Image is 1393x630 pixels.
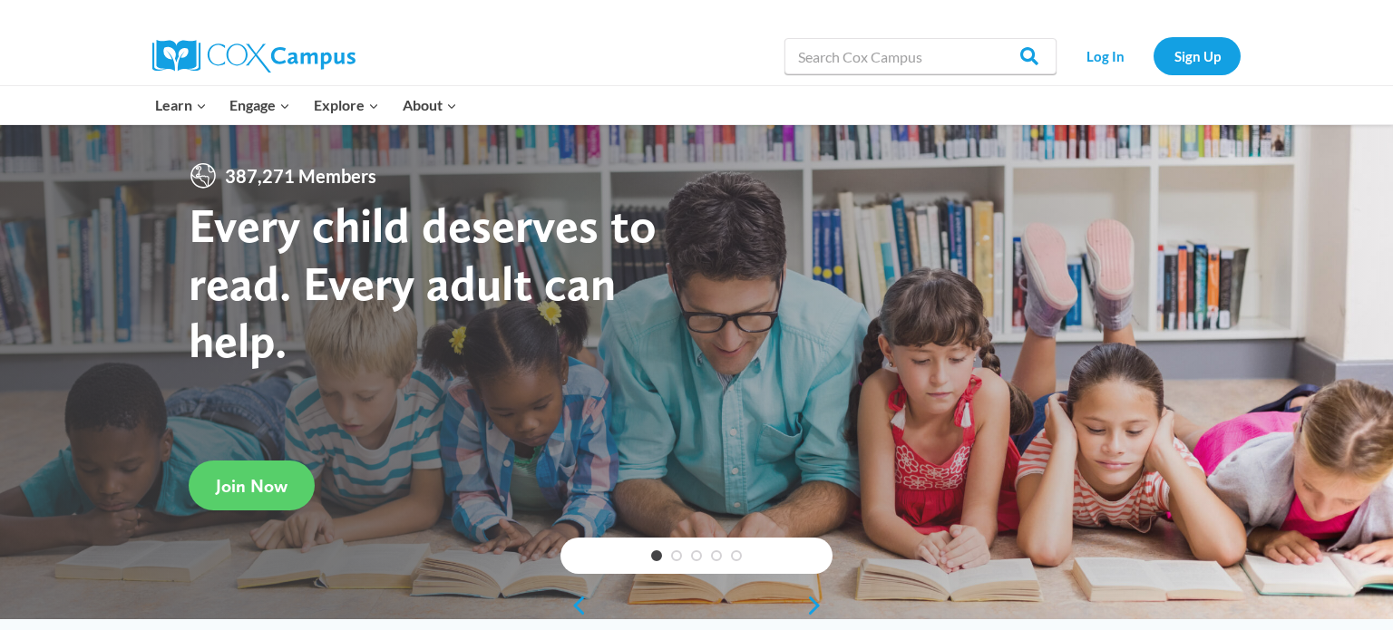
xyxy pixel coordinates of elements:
span: Engage [229,93,290,117]
span: Join Now [216,475,287,497]
span: Learn [155,93,207,117]
a: 1 [651,550,662,561]
a: 3 [691,550,702,561]
div: content slider buttons [560,587,833,624]
a: next [805,595,833,616]
a: Sign Up [1154,37,1241,74]
input: Search Cox Campus [784,38,1057,74]
strong: Every child deserves to read. Every adult can help. [189,196,657,369]
nav: Primary Navigation [143,86,468,124]
nav: Secondary Navigation [1066,37,1241,74]
span: Explore [314,93,379,117]
a: 5 [731,550,742,561]
a: 4 [711,550,722,561]
span: About [403,93,457,117]
img: Cox Campus [152,40,356,73]
a: previous [560,595,588,616]
span: 387,271 Members [218,161,384,190]
a: Log In [1066,37,1145,74]
a: Join Now [189,460,315,510]
a: 2 [671,550,682,561]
